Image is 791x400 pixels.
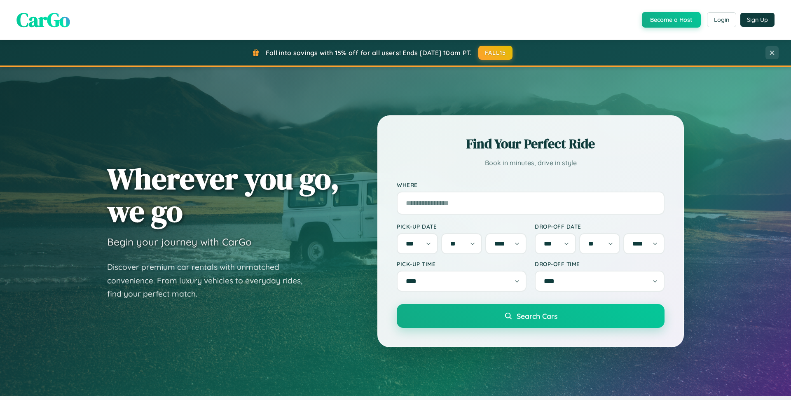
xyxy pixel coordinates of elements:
[107,162,339,227] h1: Wherever you go, we go
[397,304,665,328] button: Search Cars
[266,49,472,57] span: Fall into savings with 15% off for all users! Ends [DATE] 10am PT.
[397,223,527,230] label: Pick-up Date
[107,236,252,248] h3: Begin your journey with CarGo
[16,6,70,33] span: CarGo
[535,223,665,230] label: Drop-off Date
[740,13,775,27] button: Sign Up
[397,181,665,188] label: Where
[642,12,701,28] button: Become a Host
[397,260,527,267] label: Pick-up Time
[707,12,736,27] button: Login
[478,46,513,60] button: FALL15
[535,260,665,267] label: Drop-off Time
[397,135,665,153] h2: Find Your Perfect Ride
[517,311,557,320] span: Search Cars
[107,260,313,301] p: Discover premium car rentals with unmatched convenience. From luxury vehicles to everyday rides, ...
[397,157,665,169] p: Book in minutes, drive in style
